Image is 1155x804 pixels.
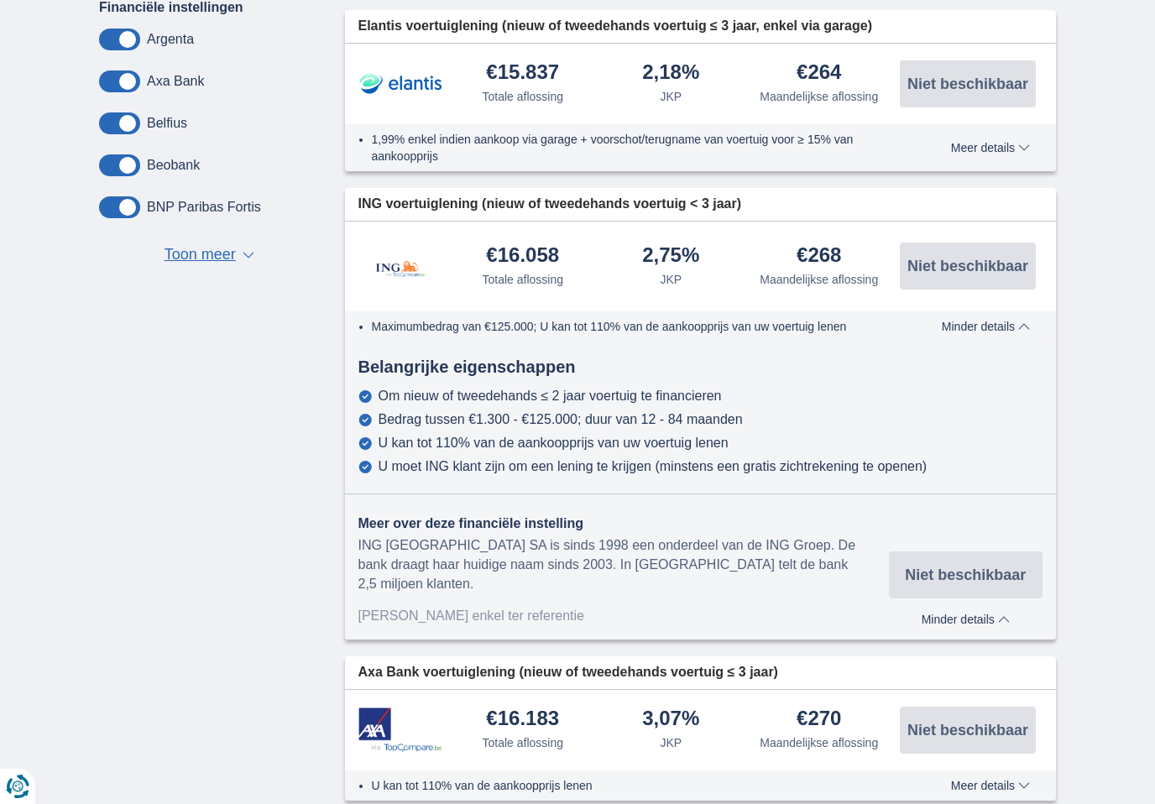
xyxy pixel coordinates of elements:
[358,607,889,626] div: [PERSON_NAME] enkel ter referentie
[482,271,563,288] div: Totale aflossing
[951,142,1030,154] span: Meer details
[760,88,878,105] div: Maandelijkse aflossing
[379,389,722,404] div: Om nieuw of tweedehands ≤ 2 jaar voertuig te financieren
[905,567,1026,582] span: Niet beschikbaar
[379,459,928,474] div: U moet ING klant zijn om een lening te krijgen (minstens een gratis zichtrekening te openen)
[482,88,563,105] div: Totale aflossing
[147,32,194,47] label: Argenta
[660,271,682,288] div: JKP
[147,158,200,173] label: Beobank
[358,195,742,214] span: ING voertuiglening (nieuw of tweedehands voertuig < 3 jaar)
[165,244,236,266] span: Toon meer
[951,780,1030,791] span: Meer details
[159,243,259,267] button: Toon meer ▼
[147,200,261,215] label: BNP Paribas Fortis
[379,412,743,427] div: Bedrag tussen €1.300 - €125.000; duur van 12 - 84 maanden
[760,271,878,288] div: Maandelijkse aflossing
[889,551,1043,598] button: Niet beschikbaar
[907,258,1028,274] span: Niet beschikbaar
[345,355,1057,379] div: Belangrijke eigenschappen
[379,436,729,451] div: U kan tot 110% van de aankoopprijs van uw voertuig lenen
[660,88,682,105] div: JKP
[797,708,841,731] div: €270
[358,238,442,295] img: product.pl.alt ING
[372,318,890,335] li: Maximumbedrag van €125.000; U kan tot 110% van de aankoopprijs van uw voertuig lenen
[372,777,890,794] li: U kan tot 110% van de aankoopprijs lenen
[760,734,878,751] div: Maandelijkse aflossing
[243,252,254,258] span: ▼
[797,62,841,85] div: €264
[486,62,559,85] div: €15.837
[486,245,559,268] div: €16.058
[900,243,1036,290] button: Niet beschikbaar
[358,17,873,36] span: Elantis voertuiglening (nieuw of tweedehands voertuig ≤ 3 jaar, enkel via garage)
[358,663,778,682] span: Axa Bank voertuiglening (nieuw of tweedehands voertuig ≤ 3 jaar)
[900,60,1036,107] button: Niet beschikbaar
[907,723,1028,738] span: Niet beschikbaar
[797,245,841,268] div: €268
[147,74,204,89] label: Axa Bank
[889,607,1043,626] button: Minder details
[942,321,1030,332] span: Minder details
[358,707,442,752] img: product.pl.alt Axa Bank
[907,76,1028,91] span: Niet beschikbaar
[358,514,889,534] div: Meer over deze financiële instelling
[922,613,1010,625] span: Minder details
[660,734,682,751] div: JKP
[900,707,1036,754] button: Niet beschikbaar
[372,131,890,164] li: 1,99% enkel indien aankoop via garage + voorschot/terugname van voertuig voor ≥ 15% van aankoopprijs
[642,708,699,731] div: 3,07%
[147,116,187,131] label: Belfius
[486,708,559,731] div: €16.183
[642,62,699,85] div: 2,18%
[929,320,1043,333] button: Minder details
[358,536,889,594] div: ING [GEOGRAPHIC_DATA] SA is sinds 1998 een onderdeel van de ING Groep. De bank draagt haar huidig...
[642,245,699,268] div: 2,75%
[482,734,563,751] div: Totale aflossing
[938,141,1043,154] button: Meer details
[938,779,1043,792] button: Meer details
[358,63,442,105] img: product.pl.alt Elantis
